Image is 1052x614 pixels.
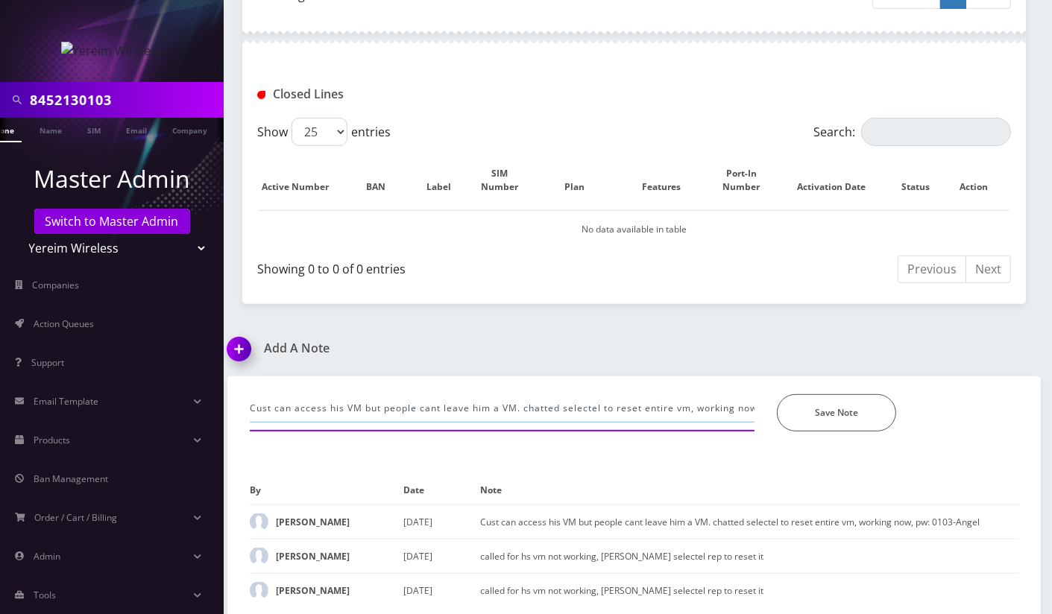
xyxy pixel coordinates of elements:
label: Show entries [257,118,391,146]
th: Label: activate to sort column ascending [419,152,474,209]
td: called for hs vm not working, [PERSON_NAME] selectel rep to reset it [480,573,1018,607]
th: SIM Number: activate to sort column ascending [476,152,539,209]
th: Plan: activate to sort column ascending [541,152,623,209]
th: Note [480,476,1018,505]
td: [DATE] [403,505,480,539]
th: By [250,476,403,505]
td: No data available in table [259,210,1010,248]
a: Previous [898,256,966,283]
th: Features: activate to sort column ascending [625,152,714,209]
input: Enter Text [250,394,755,422]
a: Name [32,118,69,141]
th: Activation Date: activate to sort column ascending [784,152,893,209]
input: Search in Company [30,86,220,114]
th: BAN: activate to sort column ascending [349,152,418,209]
span: Admin [34,550,60,563]
input: Search: [861,118,1011,146]
a: Add A Note [227,341,623,355]
span: Ban Management [34,472,108,485]
th: Date [403,476,480,505]
label: Search: [813,118,1011,146]
strong: [PERSON_NAME] [276,550,350,563]
a: Email [119,118,154,141]
th: Active Number: activate to sort column descending [259,152,347,209]
th: Port-In Number: activate to sort column ascending [714,152,783,209]
td: Cust can access his VM but people cant leave him a VM. chatted selectel to reset entire vm, worki... [480,505,1018,539]
img: Closed Lines [257,91,265,99]
button: Save Note [777,394,896,431]
td: called for hs vm not working, [PERSON_NAME] selectel rep to reset it [480,539,1018,573]
h1: Closed Lines [257,87,494,101]
strong: [PERSON_NAME] [276,516,350,528]
a: Switch to Master Admin [34,209,190,234]
span: Tools [34,589,56,601]
a: Company [165,118,215,141]
td: [DATE] [403,573,480,607]
span: Companies [33,279,80,291]
a: SIM [80,118,108,141]
span: Products [34,434,70,446]
a: Next [966,256,1011,283]
strong: [PERSON_NAME] [276,584,350,597]
span: Email Template [34,395,98,408]
span: Order / Cart / Billing [35,511,118,524]
span: Action Queues [34,317,94,330]
img: Yereim Wireless [61,42,163,60]
th: Status: activate to sort column ascending [895,152,951,209]
th: Action : activate to sort column ascending [952,152,1010,209]
td: [DATE] [403,539,480,573]
div: Showing 0 to 0 of 0 entries [257,254,623,278]
span: Support [31,356,64,369]
select: Showentries [292,118,347,146]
